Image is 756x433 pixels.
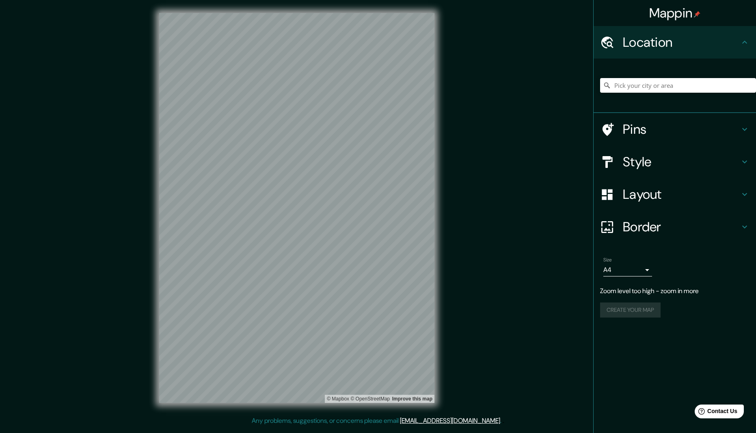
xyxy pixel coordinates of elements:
[694,11,700,17] img: pin-icon.png
[594,146,756,178] div: Style
[350,396,390,402] a: OpenStreetMap
[327,396,349,402] a: Mapbox
[594,178,756,211] div: Layout
[594,26,756,59] div: Location
[594,211,756,243] div: Border
[159,13,434,403] canvas: Map
[503,416,504,426] div: .
[392,396,432,402] a: Map feedback
[623,154,740,170] h4: Style
[501,416,503,426] div: .
[594,113,756,146] div: Pins
[649,5,701,21] h4: Mappin
[684,401,747,424] iframe: Help widget launcher
[603,263,652,276] div: A4
[400,416,500,425] a: [EMAIL_ADDRESS][DOMAIN_NAME]
[600,78,756,93] input: Pick your city or area
[623,186,740,202] h4: Layout
[600,286,750,296] p: Zoom level too high - zoom in more
[623,34,740,50] h4: Location
[623,219,740,235] h4: Border
[252,416,501,426] p: Any problems, suggestions, or concerns please email .
[603,257,612,263] label: Size
[623,121,740,137] h4: Pins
